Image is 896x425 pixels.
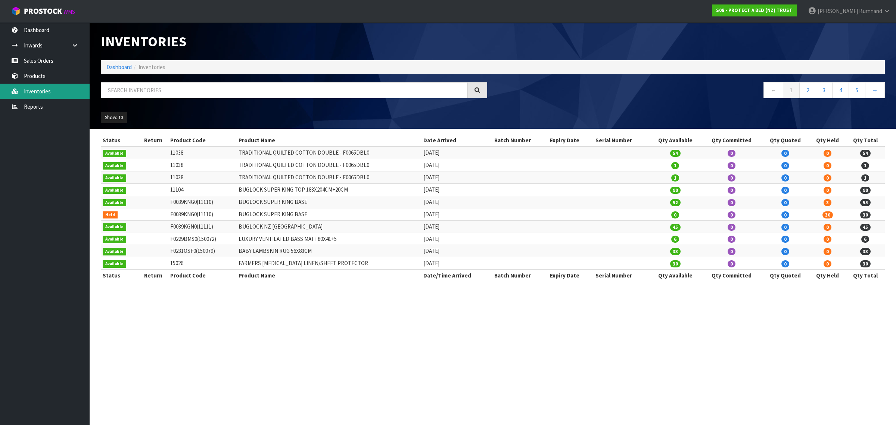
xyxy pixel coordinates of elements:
[781,150,789,157] span: 0
[763,82,783,98] a: ←
[237,270,421,282] th: Product Name
[101,134,138,146] th: Status
[824,224,831,231] span: 0
[849,82,865,98] a: 5
[103,223,126,231] span: Available
[139,63,165,71] span: Inventories
[103,260,126,268] span: Available
[728,211,735,218] span: 0
[24,6,62,16] span: ProStock
[670,248,681,255] span: 33
[781,224,789,231] span: 0
[168,134,237,146] th: Product Code
[824,260,831,267] span: 0
[101,270,138,282] th: Status
[671,211,679,218] span: 0
[594,134,649,146] th: Serial Number
[781,236,789,243] span: 0
[860,150,871,157] span: 54
[101,34,487,49] h1: Inventories
[237,220,421,233] td: BUGLOCK NZ [GEOGRAPHIC_DATA]
[138,270,168,282] th: Return
[421,134,492,146] th: Date Arrived
[101,112,127,124] button: Show: 10
[860,199,871,206] span: 55
[860,187,871,194] span: 90
[861,174,869,182] span: 1
[421,159,492,171] td: [DATE]
[846,134,885,146] th: Qty Total
[11,6,21,16] img: cube-alt.png
[103,236,126,243] span: Available
[671,162,679,169] span: 1
[421,171,492,184] td: [DATE]
[421,233,492,245] td: [DATE]
[548,270,594,282] th: Expiry Date
[783,82,800,98] a: 1
[818,7,858,15] span: [PERSON_NAME]
[237,233,421,245] td: LUXURY VENTILATED BASS MATT80X41+5
[237,208,421,220] td: BUGLOCK SUPER KING BASE
[421,245,492,257] td: [DATE]
[728,236,735,243] span: 0
[103,187,126,194] span: Available
[168,184,237,196] td: 11104
[824,174,831,182] span: 0
[762,134,809,146] th: Qty Quoted
[728,174,735,182] span: 0
[781,260,789,267] span: 0
[421,270,492,282] th: Date/Time Arrived
[824,248,831,255] span: 0
[728,248,735,255] span: 0
[860,224,871,231] span: 45
[809,270,846,282] th: Qty Held
[860,248,871,255] span: 33
[197,198,213,205] span: (11110)
[859,7,882,15] span: Burnnand
[822,211,833,218] span: 30
[168,171,237,184] td: 11038
[103,199,126,207] span: Available
[421,257,492,270] td: [DATE]
[861,162,869,169] span: 1
[103,174,126,182] span: Available
[860,211,871,218] span: 30
[728,260,735,267] span: 0
[196,247,215,254] span: (150079)
[809,134,846,146] th: Qty Held
[728,187,735,194] span: 0
[781,248,789,255] span: 0
[728,224,735,231] span: 0
[670,224,681,231] span: 45
[103,248,126,255] span: Available
[168,196,237,208] td: F0039KNG0
[197,223,213,230] span: (11111)
[671,174,679,182] span: 1
[846,270,885,282] th: Qty Total
[168,257,237,270] td: 15026
[237,184,421,196] td: BUGLOCK SUPER KING TOP 183X204CM+20CM
[492,134,548,146] th: Batch Number
[824,150,831,157] span: 0
[103,211,118,219] span: Held
[824,162,831,169] span: 0
[138,134,168,146] th: Return
[168,245,237,257] td: F0231OSF0
[816,82,833,98] a: 3
[421,220,492,233] td: [DATE]
[865,82,885,98] a: →
[701,270,762,282] th: Qty Committed
[103,162,126,170] span: Available
[728,199,735,206] span: 0
[799,82,816,98] a: 2
[197,235,216,242] span: (150072)
[168,270,237,282] th: Product Code
[671,236,679,243] span: 6
[860,260,871,267] span: 30
[421,196,492,208] td: [DATE]
[492,270,548,282] th: Batch Number
[670,260,681,267] span: 30
[701,134,762,146] th: Qty Committed
[106,63,132,71] a: Dashboard
[548,134,594,146] th: Expiry Date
